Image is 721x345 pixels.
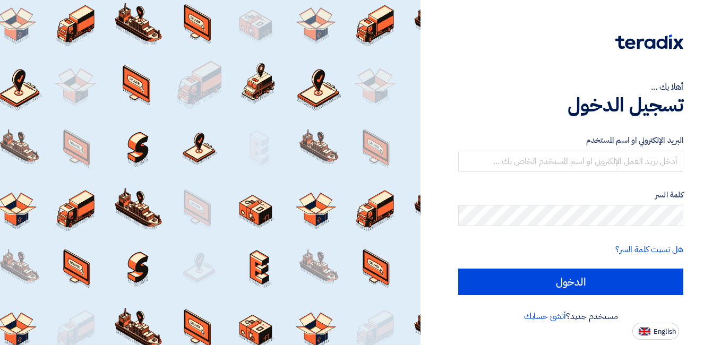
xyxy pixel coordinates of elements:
a: أنشئ حسابك [524,310,566,323]
button: English [632,323,679,340]
a: هل نسيت كلمة السر؟ [615,243,683,256]
div: مستخدم جديد؟ [458,310,683,323]
input: الدخول [458,269,683,295]
label: كلمة السر [458,189,683,201]
img: Teradix logo [615,34,683,49]
h1: تسجيل الدخول [458,93,683,117]
input: أدخل بريد العمل الإلكتروني او اسم المستخدم الخاص بك ... [458,151,683,172]
div: أهلا بك ... [458,81,683,93]
img: en-US.png [639,327,650,335]
label: البريد الإلكتروني او اسم المستخدم [458,134,683,146]
span: English [654,328,676,335]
